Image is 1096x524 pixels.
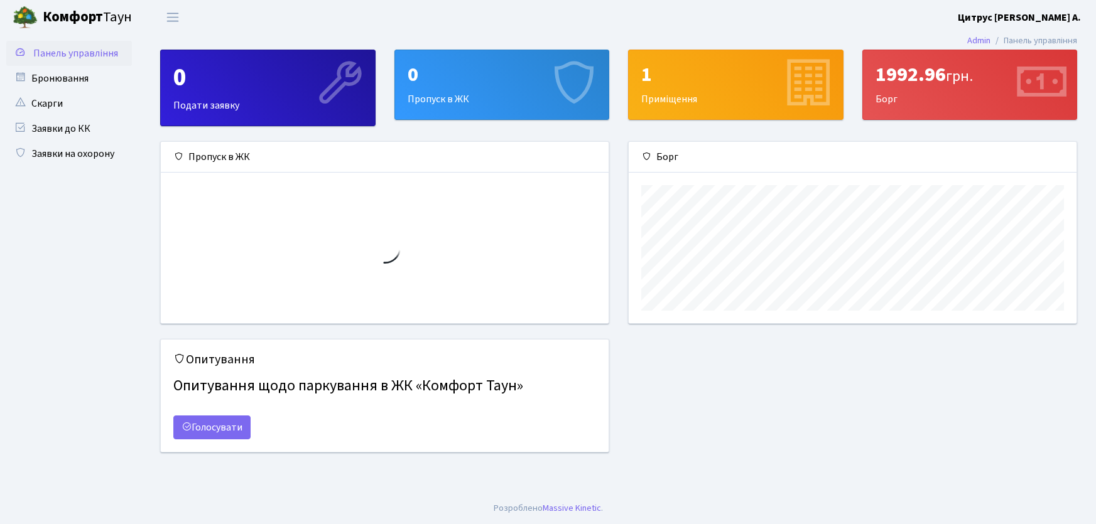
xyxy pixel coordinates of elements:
[6,41,132,66] a: Панель управління
[43,7,103,27] b: Комфорт
[161,50,375,126] div: Подати заявку
[629,142,1077,173] div: Борг
[161,142,609,173] div: Пропуск в ЖК
[33,46,118,60] span: Панель управління
[395,50,609,119] div: Пропуск в ЖК
[6,141,132,166] a: Заявки на охорону
[876,63,1065,87] div: 1992.96
[641,63,830,87] div: 1
[629,50,843,119] div: Приміщення
[946,65,973,87] span: грн.
[628,50,844,120] a: 1Приміщення
[543,501,601,515] a: Massive Kinetic
[13,5,38,30] img: logo.png
[173,415,251,439] a: Голосувати
[173,352,596,367] h5: Опитування
[958,11,1081,24] b: Цитрус [PERSON_NAME] А.
[958,10,1081,25] a: Цитрус [PERSON_NAME] А.
[494,501,543,515] a: Розроблено
[394,50,610,120] a: 0Пропуск в ЖК
[6,116,132,141] a: Заявки до КК
[863,50,1077,119] div: Борг
[408,63,597,87] div: 0
[173,372,596,400] h4: Опитування щодо паркування в ЖК «Комфорт Таун»
[43,7,132,28] span: Таун
[967,34,990,47] a: Admin
[157,7,188,28] button: Переключити навігацію
[6,66,132,91] a: Бронювання
[6,91,132,116] a: Скарги
[990,34,1077,48] li: Панель управління
[173,63,362,93] div: 0
[494,501,603,515] div: .
[948,28,1096,54] nav: breadcrumb
[160,50,376,126] a: 0Подати заявку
